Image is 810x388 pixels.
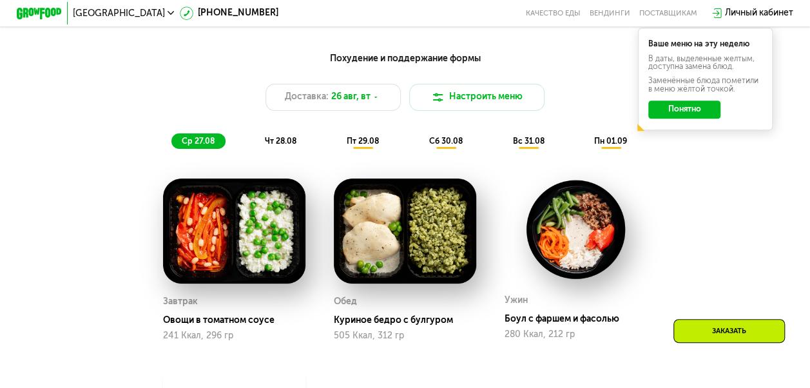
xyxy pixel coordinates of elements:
[648,55,763,70] div: В даты, выделенные желтым, доступна замена блюд.
[182,137,215,146] span: ср 27.08
[648,101,720,119] button: Понятно
[725,6,793,20] div: Личный кабинет
[72,52,738,66] div: Похудение и поддержание формы
[505,313,656,324] div: Боул с фаршем и фасолью
[163,315,314,325] div: Овощи в томатном соусе
[163,293,198,310] div: Завтрак
[594,137,627,146] span: пн 01.09
[505,292,528,309] div: Ужин
[648,77,763,92] div: Заменённые блюда пометили в меню жёлтой точкой.
[409,84,545,111] button: Настроить меню
[331,90,371,104] span: 26 авг, вт
[590,9,630,18] a: Вендинги
[429,137,463,146] span: сб 30.08
[285,90,329,104] span: Доставка:
[265,137,296,146] span: чт 28.08
[526,9,581,18] a: Качество еды
[505,329,647,340] div: 280 Ккал, 212 гр
[334,331,476,341] div: 505 Ккал, 312 гр
[347,137,379,146] span: пт 29.08
[512,137,544,146] span: вс 31.08
[639,9,697,18] div: поставщикам
[334,293,357,310] div: Обед
[648,40,763,48] div: Ваше меню на эту неделю
[73,9,164,18] span: [GEOGRAPHIC_DATA]
[334,315,485,325] div: Куриное бедро с булгуром
[673,319,785,343] div: Заказать
[163,331,305,341] div: 241 Ккал, 296 гр
[180,6,278,20] a: [PHONE_NUMBER]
